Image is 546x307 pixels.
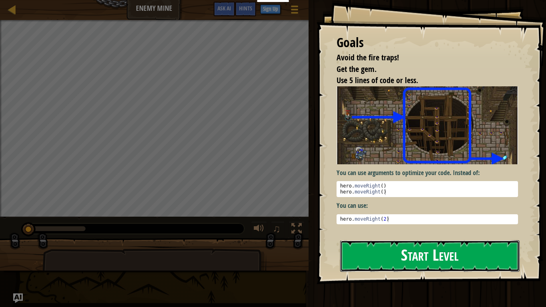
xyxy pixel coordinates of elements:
[337,64,377,74] span: Get the gem.
[260,4,281,14] button: Sign Up
[285,2,305,20] button: Show game menu
[337,75,418,86] span: Use 5 lines of code or less.
[213,2,235,16] button: Ask AI
[327,75,516,86] li: Use 5 lines of code or less.
[217,4,231,12] span: Ask AI
[273,223,281,235] span: ♫
[337,86,518,164] img: Enemy mine
[327,52,516,64] li: Avoid the fire traps!
[337,34,518,52] div: Goals
[337,168,518,177] p: You can use arguments to optimize your code. Instead of:
[239,4,252,12] span: Hints
[13,293,23,303] button: Ask AI
[337,52,399,63] span: Avoid the fire traps!
[327,64,516,75] li: Get the gem.
[251,221,267,238] button: Adjust volume
[271,221,285,238] button: ♫
[337,201,518,210] p: You can use:
[340,240,520,272] button: Start Level
[289,221,305,238] button: Toggle fullscreen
